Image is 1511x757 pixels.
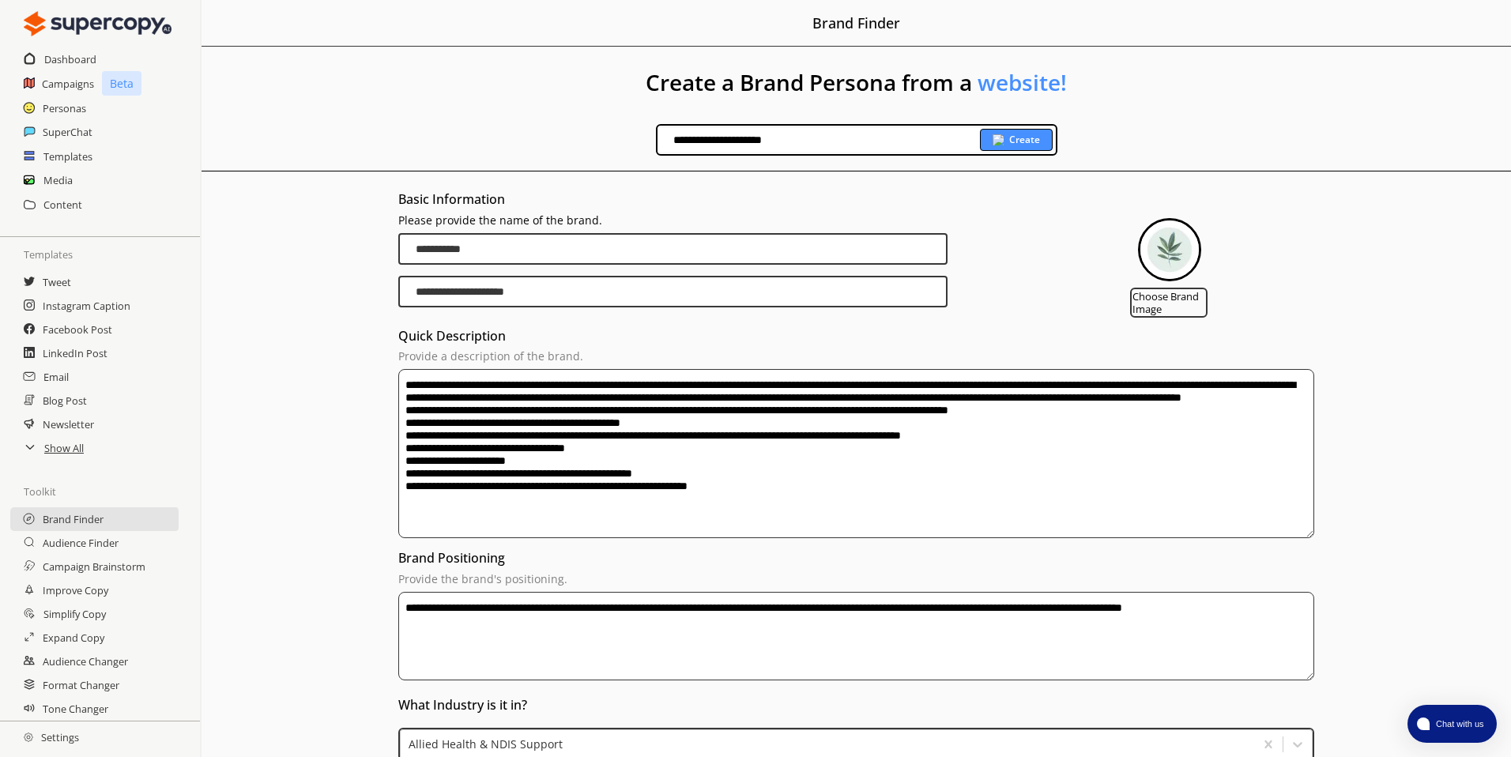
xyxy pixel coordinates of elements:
[43,697,108,721] a: Tone Changer
[43,389,87,412] a: Blog Post
[44,47,96,71] a: Dashboard
[43,673,119,697] a: Format Changer
[398,369,1315,538] textarea: textarea-textarea
[1130,288,1208,318] label: Choose Brand Image
[398,546,1315,570] h3: Brand Positioning
[43,531,119,555] a: Audience Finder
[24,733,33,742] img: Close
[43,294,130,318] a: Instagram Caption
[42,72,94,96] a: Campaigns
[202,47,1511,124] h1: Create a Brand Persona from a
[1009,134,1040,146] b: Create
[24,8,171,40] img: Close
[43,507,104,531] a: Brand Finder
[398,214,948,227] p: Please provide the name of the brand.
[1407,705,1497,743] button: atlas-launcher
[43,365,69,389] a: Email
[398,350,1315,363] p: Provide a description of the brand.
[43,412,94,436] a: Newsletter
[43,120,92,144] a: SuperChat
[398,324,1315,348] h3: Quick Description
[43,341,107,365] a: LinkedIn Post
[43,602,106,626] a: Simplify Copy
[44,436,84,460] a: Show All
[398,573,1315,586] p: Provide the brand's positioning.
[43,318,112,341] a: Facebook Post
[812,8,900,38] h2: Brand Finder
[993,134,1004,145] img: Close
[398,187,1315,211] h3: Basic Information
[43,650,128,673] a: Audience Changer
[102,71,141,96] p: Beta
[43,270,71,294] a: Tweet
[1138,218,1201,281] img: Close
[43,168,73,192] a: Media
[43,96,86,120] a: Personas
[43,626,104,650] a: Expand Copy
[398,233,948,265] input: brand-persona-input-input
[1430,717,1487,730] span: Chat with us
[43,193,82,217] a: Content
[398,276,948,307] input: brand-persona-input-input
[398,592,1315,680] textarea: textarea-textarea
[43,555,145,578] a: Campaign Brainstorm
[43,145,92,168] a: Templates
[978,67,1067,97] span: website!
[398,693,1315,717] h3: What Industry is it in?
[43,578,108,602] a: Improve Copy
